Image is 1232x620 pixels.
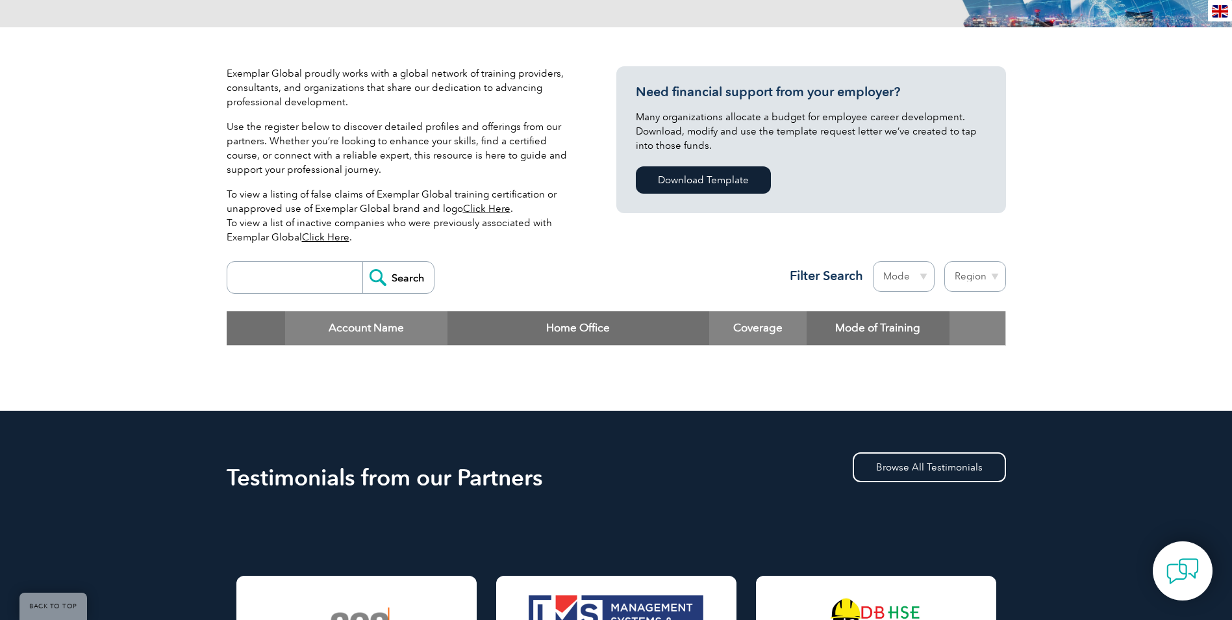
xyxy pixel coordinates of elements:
[227,120,577,177] p: Use the register below to discover detailed profiles and offerings from our partners. Whether you...
[227,66,577,109] p: Exemplar Global proudly works with a global network of training providers, consultants, and organ...
[19,593,87,620] a: BACK TO TOP
[463,203,510,214] a: Click Here
[636,110,987,153] p: Many organizations allocate a budget for employee career development. Download, modify and use th...
[285,311,447,345] th: Account Name: activate to sort column descending
[807,311,949,345] th: Mode of Training: activate to sort column ascending
[636,84,987,100] h3: Need financial support from your employer?
[227,467,1006,488] h2: Testimonials from our Partners
[227,187,577,244] p: To view a listing of false claims of Exemplar Global training certification or unapproved use of ...
[1212,5,1228,18] img: en
[362,262,434,293] input: Search
[302,231,349,243] a: Click Here
[447,311,709,345] th: Home Office: activate to sort column ascending
[1166,555,1199,588] img: contact-chat.png
[709,311,807,345] th: Coverage: activate to sort column ascending
[782,268,863,284] h3: Filter Search
[853,452,1006,482] a: Browse All Testimonials
[636,166,771,194] a: Download Template
[949,311,1005,345] th: : activate to sort column ascending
